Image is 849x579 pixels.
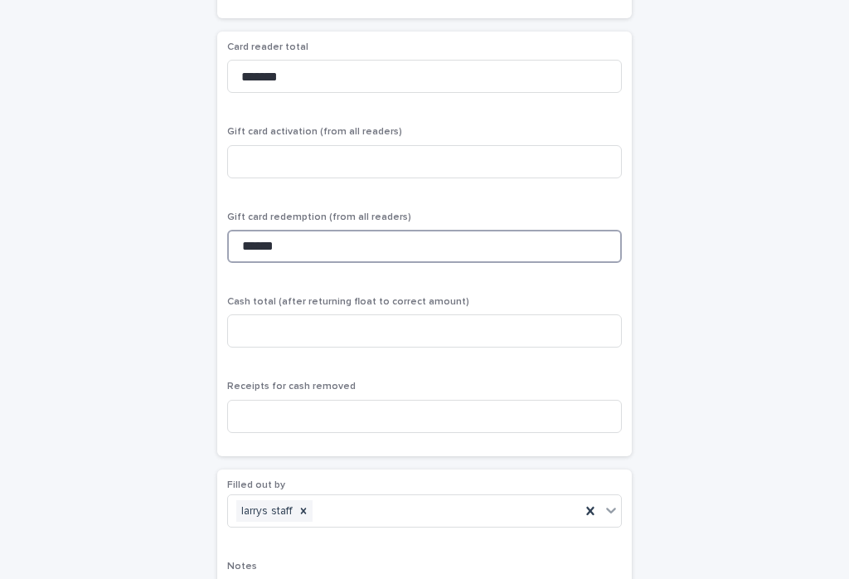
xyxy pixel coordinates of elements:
span: Notes [227,562,257,572]
span: Gift card redemption (from all readers) [227,212,411,222]
div: larrys staff [236,500,294,523]
span: Receipts for cash removed [227,382,356,392]
span: Gift card activation (from all readers) [227,127,402,137]
span: Cash total (after returning float to correct amount) [227,297,469,307]
span: Card reader total [227,42,308,52]
span: Filled out by [227,480,285,490]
